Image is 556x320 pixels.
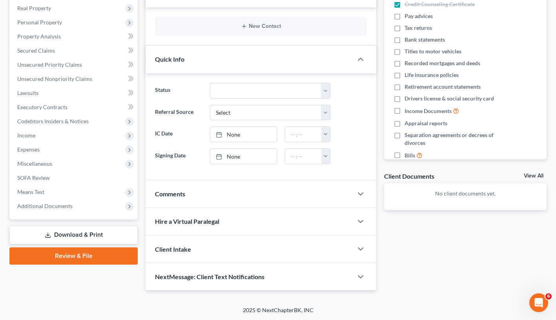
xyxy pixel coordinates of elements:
a: Download & Print [9,226,138,244]
span: NextMessage: Client Text Notifications [155,273,264,280]
a: Secured Claims [11,44,138,58]
span: Income [17,132,35,139]
label: Signing Date [151,148,206,164]
span: Appraisal reports [405,119,447,127]
span: Property Analysis [17,33,61,40]
span: 6 [545,293,552,300]
label: Referral Source [151,105,206,121]
p: No client documents yet. [390,190,540,197]
span: Bills [405,152,415,159]
span: Tax returns [405,24,432,32]
span: Credit Counseling Certificate [405,0,475,8]
a: SOFA Review [11,171,138,185]
span: Means Test [17,188,44,195]
span: Income Documents [405,107,452,115]
label: IC Date [151,126,206,142]
a: Unsecured Priority Claims [11,58,138,72]
span: Miscellaneous [17,160,52,167]
a: Executory Contracts [11,100,138,114]
span: Bank statements [405,36,445,44]
span: Additional Documents [17,203,73,209]
span: Unsecured Priority Claims [17,61,82,68]
span: Real Property [17,5,51,11]
a: Unsecured Nonpriority Claims [11,72,138,86]
span: Pay advices [405,12,433,20]
span: Comments [155,190,185,197]
a: Lawsuits [11,86,138,100]
a: Review & File [9,247,138,265]
span: Hire a Virtual Paralegal [155,218,219,225]
span: Codebtors Insiders & Notices [17,118,89,124]
span: Drivers license & social security card [405,95,494,102]
div: Client Documents [384,172,434,180]
span: Client Intake [155,245,191,253]
span: Separation agreements or decrees of divorces [405,131,499,147]
span: Personal Property [17,19,62,26]
span: Recorded mortgages and deeds [405,59,480,67]
iframe: Intercom live chat [529,293,548,312]
span: Lawsuits [17,90,38,96]
label: Status [151,83,206,99]
span: Expenses [17,146,40,153]
span: Retirement account statements [405,83,481,91]
span: Titles to motor vehicles [405,48,461,55]
a: View All [524,173,543,179]
a: None [210,127,276,142]
span: Secured Claims [17,47,55,54]
span: SOFA Review [17,174,50,181]
input: -- : -- [285,127,322,142]
a: Property Analysis [11,29,138,44]
span: Life insurance policies [405,71,459,79]
button: New Contact [161,23,361,29]
span: Executory Contracts [17,104,67,110]
span: Quick Info [155,55,184,63]
span: Unsecured Nonpriority Claims [17,75,92,82]
input: -- : -- [285,149,322,164]
a: None [210,149,276,164]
